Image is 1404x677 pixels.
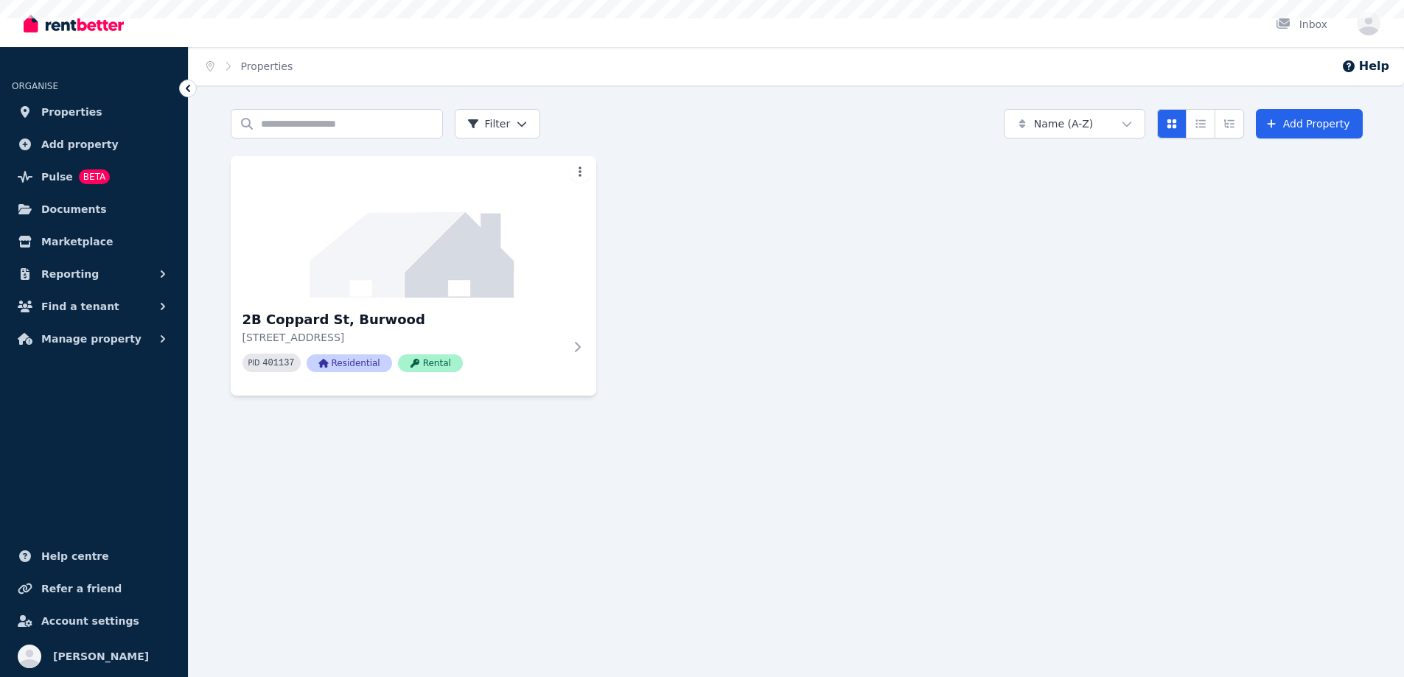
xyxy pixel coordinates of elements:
a: Properties [241,60,293,72]
span: Filter [467,116,511,131]
nav: Breadcrumb [189,47,310,85]
small: PID [248,359,260,367]
span: Name (A-Z) [1034,116,1094,131]
button: Name (A-Z) [1004,109,1145,138]
span: Find a tenant [41,298,119,315]
img: 2B Coppard St, Burwood [231,156,596,298]
span: Account settings [41,612,139,630]
span: Add property [41,136,119,153]
a: Help centre [12,541,176,571]
span: BETA [79,169,110,184]
p: [STREET_ADDRESS] [242,330,564,345]
span: Residential [307,354,392,372]
div: View options [1157,109,1244,138]
button: Filter [455,109,541,138]
span: Reporting [41,265,99,283]
a: Refer a friend [12,574,176,603]
span: Properties [41,103,102,121]
a: Add property [12,130,176,159]
span: Manage property [41,330,142,348]
span: Pulse [41,168,73,186]
span: Marketplace [41,233,113,250]
a: Marketplace [12,227,176,256]
a: Account settings [12,606,176,636]
button: Expanded list view [1215,109,1244,138]
span: Help centre [41,547,109,565]
button: More options [570,162,590,183]
span: Refer a friend [41,580,122,597]
a: 2B Coppard St, Burwood2B Coppard St, Burwood[STREET_ADDRESS]PID 401137ResidentialRental [231,156,596,396]
span: Documents [41,200,107,218]
div: Inbox [1276,17,1327,32]
button: Help [1341,57,1389,75]
a: Documents [12,194,176,224]
code: 401137 [262,358,294,368]
button: Card view [1157,109,1187,138]
span: [PERSON_NAME] [53,648,149,665]
a: PulseBETA [12,162,176,192]
h3: 2B Coppard St, Burwood [242,309,564,330]
span: ORGANISE [12,81,58,91]
button: Compact list view [1186,109,1215,138]
a: Properties [12,97,176,127]
button: Find a tenant [12,292,176,321]
span: Rental [398,354,463,372]
button: Reporting [12,259,176,289]
img: RentBetter [24,13,124,35]
a: Add Property [1256,109,1363,138]
button: Manage property [12,324,176,354]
